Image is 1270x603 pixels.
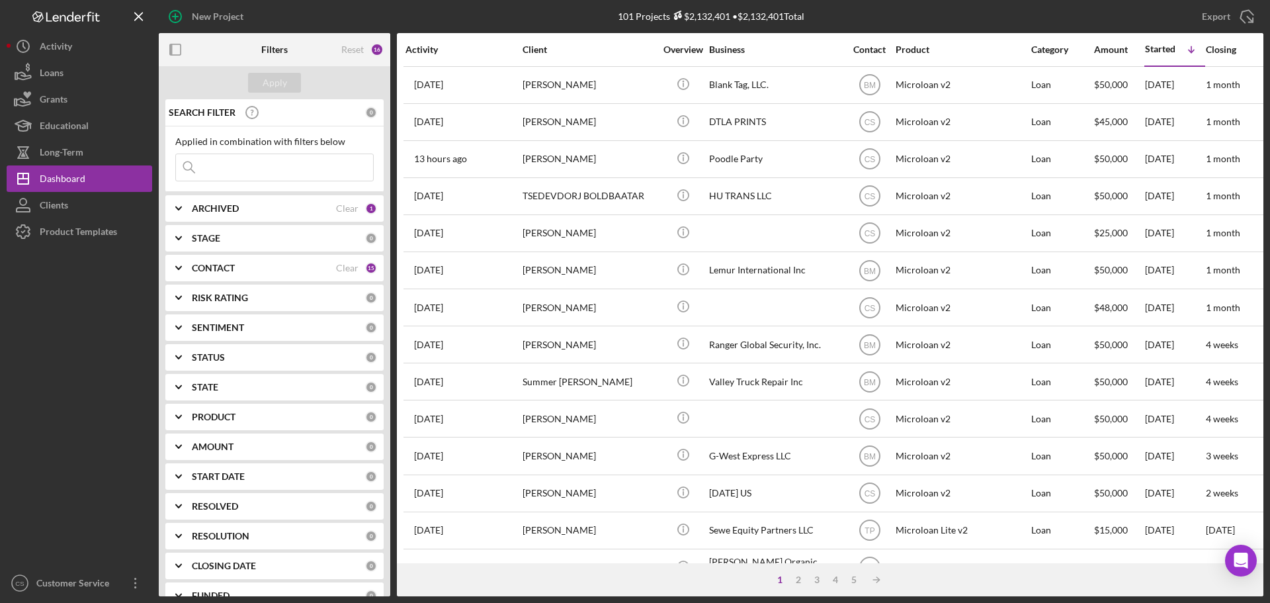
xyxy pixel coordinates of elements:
[1031,476,1093,511] div: Loan
[864,118,875,127] text: CS
[771,575,789,585] div: 1
[1206,153,1240,164] time: 1 month
[896,476,1028,511] div: Microloan v2
[1094,376,1128,387] span: $50,000
[7,60,152,86] button: Loans
[1206,227,1240,238] time: 1 month
[864,81,876,90] text: BM
[658,44,708,55] div: Overview
[40,192,68,222] div: Clients
[1206,116,1240,127] time: 1 month
[1145,364,1205,399] div: [DATE]
[1206,79,1240,90] time: 1 month
[1145,142,1205,177] div: [DATE]
[1031,327,1093,362] div: Loan
[1206,376,1238,387] time: 4 weeks
[365,232,377,244] div: 0
[365,441,377,453] div: 0
[709,68,841,103] div: Blank Tag, LLC.
[1202,3,1230,30] div: Export
[1206,561,1238,573] time: 2 weeks
[414,116,443,127] time: 2025-10-06 20:39
[7,165,152,192] a: Dashboard
[1145,44,1175,54] div: Started
[192,203,239,214] b: ARCHIVED
[1031,179,1093,214] div: Loan
[709,550,841,585] div: [PERSON_NAME] Organic Farms
[336,203,359,214] div: Clear
[40,139,83,169] div: Long-Term
[1145,476,1205,511] div: [DATE]
[40,86,67,116] div: Grants
[365,107,377,118] div: 0
[192,441,233,452] b: AMOUNT
[192,590,230,601] b: FUNDED
[1094,227,1128,238] span: $25,000
[523,438,655,473] div: [PERSON_NAME]
[7,86,152,113] a: Grants
[192,293,248,303] b: RISK RATING
[1031,550,1093,585] div: Loan
[1031,216,1093,251] div: Loan
[1031,44,1093,55] div: Category
[523,179,655,214] div: TSEDEVDORJ BOLDBAATAR
[896,401,1028,436] div: Microloan v2
[1031,142,1093,177] div: Loan
[1145,179,1205,214] div: [DATE]
[1094,79,1128,90] span: $50,000
[709,438,841,473] div: G-West Express LLC
[365,203,377,214] div: 1
[864,489,875,498] text: CS
[1225,545,1257,577] div: Open Intercom Messenger
[1031,68,1093,103] div: Loan
[1189,3,1263,30] button: Export
[1206,487,1238,498] time: 2 weeks
[845,575,863,585] div: 5
[33,570,119,600] div: Customer Service
[523,253,655,288] div: [PERSON_NAME]
[1206,524,1235,535] time: [DATE]
[414,228,443,238] time: 2025-10-02 23:08
[365,381,377,393] div: 0
[336,263,359,273] div: Clear
[7,113,152,139] button: Educational
[1094,44,1144,55] div: Amount
[808,575,826,585] div: 3
[864,229,875,238] text: CS
[709,364,841,399] div: Valley Truck Repair Inc
[1206,450,1238,461] time: 3 weeks
[670,11,730,22] div: $2,132,401
[618,11,804,22] div: 101 Projects • $2,132,401 Total
[365,262,377,274] div: 15
[1145,438,1205,473] div: [DATE]
[40,33,72,63] div: Activity
[896,290,1028,325] div: Microloan v2
[1145,401,1205,436] div: [DATE]
[1145,105,1205,140] div: [DATE]
[414,265,443,275] time: 2025-10-03 17:43
[864,563,875,573] text: CS
[192,263,235,273] b: CONTACT
[7,33,152,60] a: Activity
[865,526,874,535] text: TP
[40,113,89,142] div: Educational
[709,513,841,548] div: Sewe Equity Partners LLC
[414,79,443,90] time: 2025-10-07 23:57
[1145,327,1205,362] div: [DATE]
[896,44,1028,55] div: Product
[370,43,384,56] div: 16
[709,179,841,214] div: HU TRANS LLC
[896,216,1028,251] div: Microloan v2
[864,303,875,312] text: CS
[40,218,117,248] div: Product Templates
[169,107,235,118] b: SEARCH FILTER
[15,580,24,587] text: CS
[1031,438,1093,473] div: Loan
[523,327,655,362] div: [PERSON_NAME]
[523,44,655,55] div: Client
[709,253,841,288] div: Lemur International Inc
[896,179,1028,214] div: Microloan v2
[864,192,875,201] text: CS
[263,73,287,93] div: Apply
